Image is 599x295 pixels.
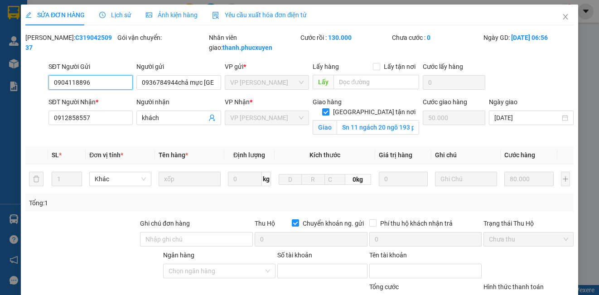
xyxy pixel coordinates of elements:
[52,151,59,159] span: SL
[48,62,133,72] div: SĐT Người Gửi
[423,63,463,70] label: Cước lấy hàng
[222,44,272,51] b: thanh.phucxuyen
[301,174,325,185] input: R
[29,198,232,208] div: Tổng: 1
[299,218,367,228] span: Chuyển khoản ng. gửi
[279,174,302,185] input: D
[212,11,307,19] span: Yêu cầu xuất hóa đơn điện tử
[337,120,419,135] input: Giao tận nơi
[324,174,345,185] input: C
[99,11,131,19] span: Lịch sử
[262,172,271,186] span: kg
[379,172,428,186] input: 0
[225,98,250,106] span: VP Nhận
[309,151,340,159] span: Kích thước
[140,232,253,247] input: Ghi chú đơn hàng
[233,151,265,159] span: Định lượng
[140,220,190,227] label: Ghi chú đơn hàng
[95,172,146,186] span: Khác
[313,98,342,106] span: Giao hàng
[489,98,517,106] label: Ngày giao
[423,75,485,90] input: Cước lấy hàng
[225,62,309,72] div: VP gửi
[483,218,573,228] div: Trạng thái Thu Hộ
[329,107,419,117] span: [GEOGRAPHIC_DATA] tận nơi
[29,172,43,186] button: delete
[25,12,32,18] span: edit
[163,251,194,259] label: Ngân hàng
[423,111,485,125] input: Cước giao hàng
[146,11,198,19] span: Ảnh kiện hàng
[561,172,570,186] button: plus
[300,33,390,43] div: Cước rồi :
[380,62,419,72] span: Lấy tận nơi
[489,232,568,246] span: Chưa thu
[230,76,304,89] span: VP Hạ Long
[511,34,548,41] b: [DATE] 06:56
[427,34,430,41] b: 0
[159,151,188,159] span: Tên hàng
[277,251,312,259] label: Số tài khoản
[504,172,554,186] input: 0
[169,264,264,278] input: Ngân hàng
[117,33,207,43] div: Gói vận chuyển:
[504,151,535,159] span: Cước hàng
[255,220,275,227] span: Thu Hộ
[313,63,339,70] span: Lấy hàng
[553,5,578,30] button: Close
[159,172,221,186] input: VD: Bàn, Ghế
[230,111,304,125] span: VP Cổ Linh
[328,34,352,41] b: 130.000
[345,174,371,185] span: 0kg
[369,264,482,278] input: Tên tài khoản
[379,151,412,159] span: Giá trị hàng
[494,113,560,123] input: Ngày giao
[146,12,152,18] span: picture
[369,283,399,290] span: Tổng cước
[369,251,407,259] label: Tên tài khoản
[212,12,219,19] img: icon
[313,75,333,89] span: Lấy
[48,97,133,107] div: SĐT Người Nhận
[89,151,123,159] span: Đơn vị tính
[435,172,497,186] input: Ghi Chú
[25,33,115,53] div: [PERSON_NAME]:
[392,33,482,43] div: Chưa cước :
[277,264,367,278] input: Số tài khoản
[208,114,216,121] span: user-add
[483,283,544,290] label: Hình thức thanh toán
[99,12,106,18] span: clock-circle
[25,11,85,19] span: SỬA ĐƠN HÀNG
[333,75,419,89] input: Dọc đường
[483,33,573,43] div: Ngày GD:
[313,120,337,135] span: Giao
[136,62,221,72] div: Người gửi
[136,97,221,107] div: Người nhận
[423,98,467,106] label: Cước giao hàng
[209,33,299,53] div: Nhân viên giao:
[431,146,501,164] th: Ghi chú
[377,218,456,228] span: Phí thu hộ khách nhận trả
[562,13,569,20] span: close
